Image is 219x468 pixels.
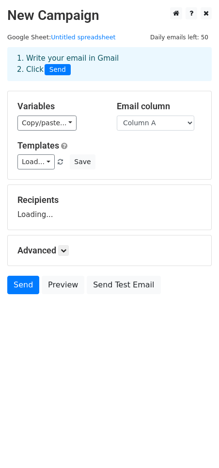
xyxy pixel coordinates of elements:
h5: Advanced [17,245,202,256]
span: Daily emails left: 50 [147,32,212,43]
a: Copy/paste... [17,116,77,131]
h5: Variables [17,101,102,112]
h5: Email column [117,101,202,112]
a: Load... [17,154,55,169]
a: Send Test Email [87,276,160,294]
span: Send [45,64,71,76]
a: Daily emails left: 50 [147,33,212,41]
div: Loading... [17,195,202,220]
small: Google Sheet: [7,33,116,41]
h5: Recipients [17,195,202,205]
a: Send [7,276,39,294]
a: Preview [42,276,84,294]
div: 1. Write your email in Gmail 2. Click [10,53,209,75]
a: Templates [17,140,59,150]
button: Save [70,154,95,169]
h2: New Campaign [7,7,212,24]
a: Untitled spreadsheet [51,33,115,41]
